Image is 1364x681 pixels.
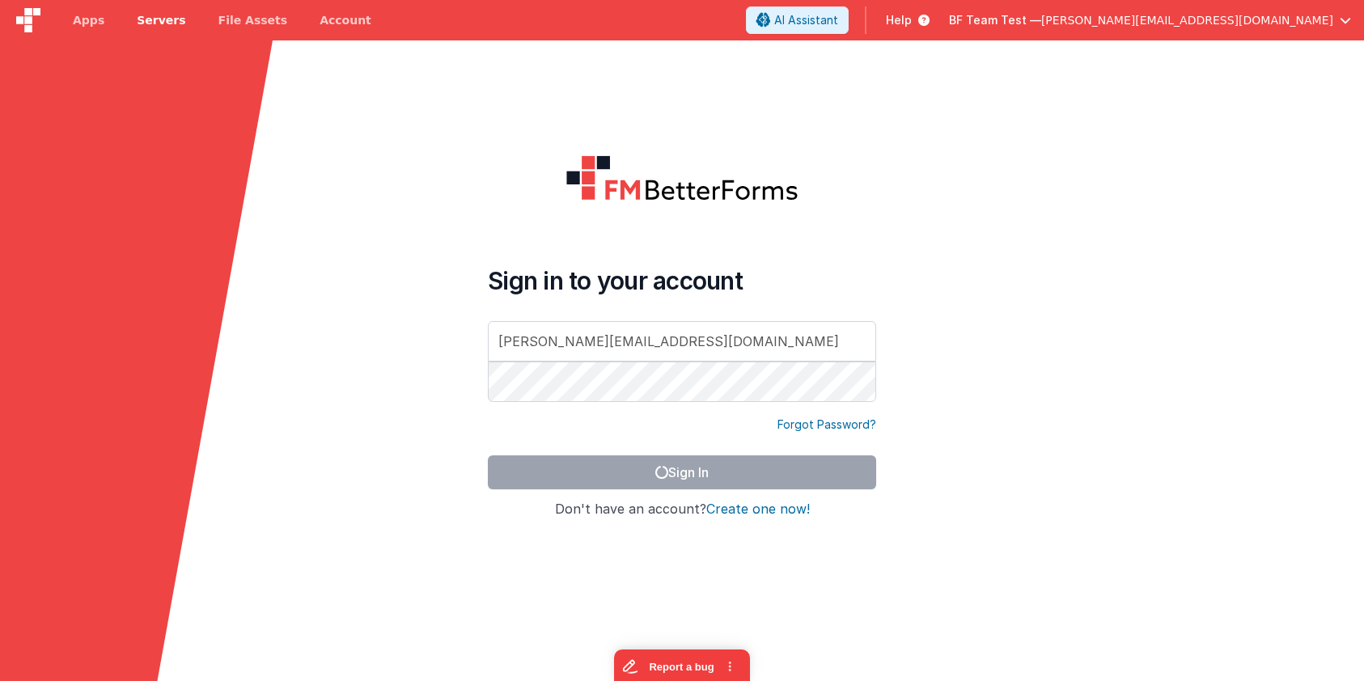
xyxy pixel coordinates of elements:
span: AI Assistant [774,12,838,28]
button: AI Assistant [746,6,849,34]
button: BF Team Test — [PERSON_NAME][EMAIL_ADDRESS][DOMAIN_NAME] [949,12,1351,28]
button: Sign In [488,455,876,489]
span: [PERSON_NAME][EMAIL_ADDRESS][DOMAIN_NAME] [1041,12,1333,28]
button: Create one now! [706,502,810,517]
a: Forgot Password? [777,417,876,433]
span: Apps [73,12,104,28]
span: Servers [137,12,185,28]
span: Help [886,12,912,28]
input: Email Address [488,321,876,362]
span: BF Team Test — [949,12,1041,28]
h4: Sign in to your account [488,266,876,295]
h4: Don't have an account? [488,502,876,517]
span: File Assets [218,12,288,28]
